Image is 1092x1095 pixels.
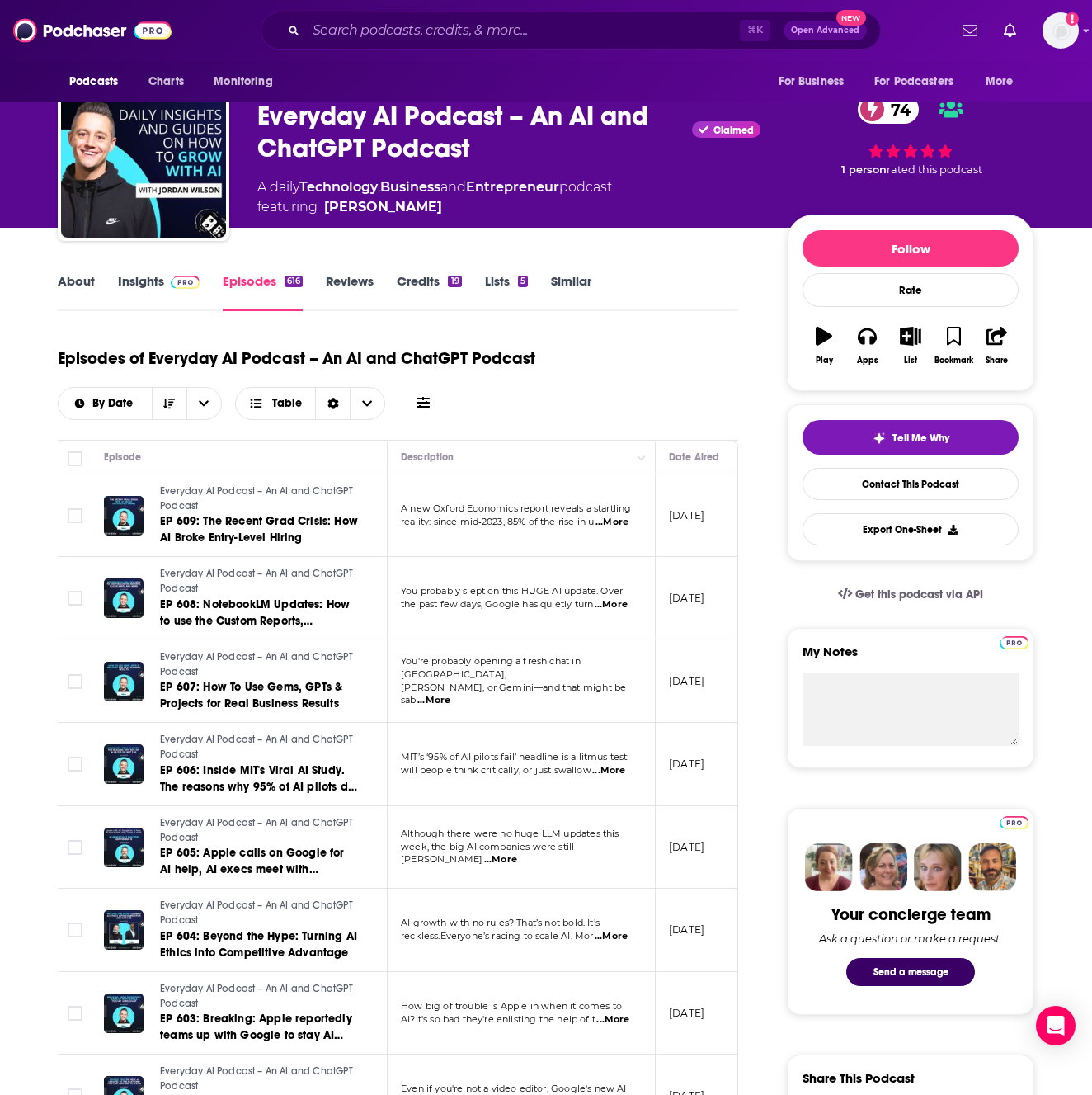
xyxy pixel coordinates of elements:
img: Podchaser Pro [1000,636,1028,649]
h2: Choose List sort [58,387,222,420]
span: ...More [596,1013,629,1027]
div: List [904,356,917,366]
h3: Share This Podcast [803,1070,915,1086]
img: Barbara Profile [859,843,907,891]
span: Monitoring [214,70,272,93]
span: Everyday AI Podcast – An AI and ChatGPT Podcast [160,817,353,843]
a: Everyday AI Podcast – An AI and ChatGPT Podcast [160,733,358,762]
button: Share [976,316,1019,375]
a: Get this podcast via API [825,574,996,615]
img: Podchaser - Follow, Share and Rate Podcasts [13,15,172,46]
button: Open AdvancedNew [784,21,867,40]
span: ...More [595,598,628,611]
a: Everyday AI Podcast – An AI and ChatGPT Podcast [160,1064,358,1093]
span: Claimed [713,126,754,135]
span: Open Advanced [791,26,859,35]
a: Pro website [1000,634,1028,649]
a: Contact This Podcast [803,468,1019,500]
button: Apps [845,316,888,375]
p: [DATE] [669,591,704,605]
span: EP 604: Beyond the Hype: Turning AI Ethics into Competitive Advantage [160,929,357,960]
p: [DATE] [669,757,704,771]
span: Toggle select row [68,591,82,606]
div: Ask a question or make a request. [819,932,1002,945]
span: 74 [874,95,919,124]
button: open menu [202,66,294,97]
button: Play [803,316,845,375]
span: How big of trouble is Apple in when it comes to [401,1000,622,1012]
div: Your concierge team [831,904,991,925]
button: List [889,316,932,375]
span: will people think critically, or just swallow [401,764,591,776]
button: Bookmark [932,316,975,375]
p: [DATE] [669,674,704,688]
span: MIT’s ‘95% of AI pilots fail’ headline is a litmus test: [401,751,629,762]
span: More [986,70,1014,93]
div: Sort Direction [315,388,350,419]
span: AI?It's so bad they're enlisting the help of t [401,1013,595,1025]
span: ...More [595,930,628,943]
a: Everyday AI Podcast – An AI and ChatGPT Podcast [160,567,358,596]
p: [DATE] [669,840,704,854]
img: Jon Profile [968,843,1016,891]
button: open menu [767,66,864,97]
span: AI growth with no rules? That’s not bold. It’s [401,917,600,928]
span: EP 605: Apple calls on Google for AI help, AI execs meet with [PERSON_NAME] & more AI News That M... [160,846,345,909]
div: Episode [104,447,141,467]
span: ...More [484,853,517,866]
a: Technology [299,179,378,195]
a: EP 605: Apple calls on Google for AI help, AI execs meet with [PERSON_NAME] & more AI News That M... [160,845,358,878]
button: Show profile menu [1043,12,1079,49]
span: EP 607: How To Use Gems, GPTs & Projects for Real Business Results [160,680,342,710]
button: Send a message [846,958,975,986]
a: Show notifications dropdown [997,17,1023,45]
span: ...More [595,516,628,529]
div: Search podcasts, credits, & more... [261,12,881,50]
h2: Choose View [235,387,386,420]
span: reckless.Everyone’s racing to scale AI. Mor [401,930,593,942]
p: [DATE] [669,923,704,937]
span: EP 608: NotebookLM Updates: How to use the Custom Reports, Flashcards, and more [160,597,350,644]
span: and [440,179,466,195]
a: Charts [138,66,194,97]
span: Everyday AI Podcast – An AI and ChatGPT Podcast [160,899,353,926]
span: featuring [257,197,612,217]
button: Sort Direction [152,388,186,419]
span: , [378,179,380,195]
button: Export One-Sheet [803,513,1019,545]
span: Toggle select row [68,923,82,937]
div: Bookmark [934,356,973,366]
span: the past few days, Google has quietly turn [401,598,593,610]
div: Description [401,447,454,467]
a: Everyday AI Podcast – An AI and ChatGPT Podcast [61,73,226,238]
div: Open Intercom Messenger [1036,1006,1076,1045]
span: week, the big AI companies were still [PERSON_NAME] [401,841,574,866]
span: ...More [592,764,625,777]
span: Podcasts [69,70,118,93]
span: A new Oxford Economics report reveals a startling [401,503,631,514]
span: You probably slept on this HUGE AI update. Over [401,585,623,597]
label: My Notes [803,644,1019,673]
span: [PERSON_NAME], or Gemini—and that might be sab [401,682,626,706]
span: Everyday AI Podcast – An AI and ChatGPT Podcast [160,983,353,1009]
span: Logged in as TrevorC [1043,12,1079,49]
img: Podchaser Pro [1000,816,1028,829]
span: Although there were no huge LLM updates this [401,828,619,839]
a: Everyday AI Podcast – An AI and ChatGPT Podcast [160,816,358,845]
a: Episodes616 [223,273,303,311]
span: reality: since mid‑2023, 85% of the rise in u [401,516,594,527]
img: Jules Profile [914,843,962,891]
div: 19 [448,276,461,287]
button: tell me why sparkleTell Me Why [803,420,1019,455]
span: You're probably opening a fresh chat in [GEOGRAPHIC_DATA], [401,655,581,680]
span: By Date [92,398,139,409]
span: EP 603: Breaking: Apple reportedly teams up with Google to stay AI relevant [160,1012,352,1059]
button: open menu [186,388,221,419]
span: ...More [417,694,450,707]
div: Play [816,356,833,366]
div: Date Aired [669,447,719,467]
button: open menu [59,398,152,409]
span: 1 person [841,163,887,176]
span: Toggle select row [68,1006,82,1021]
